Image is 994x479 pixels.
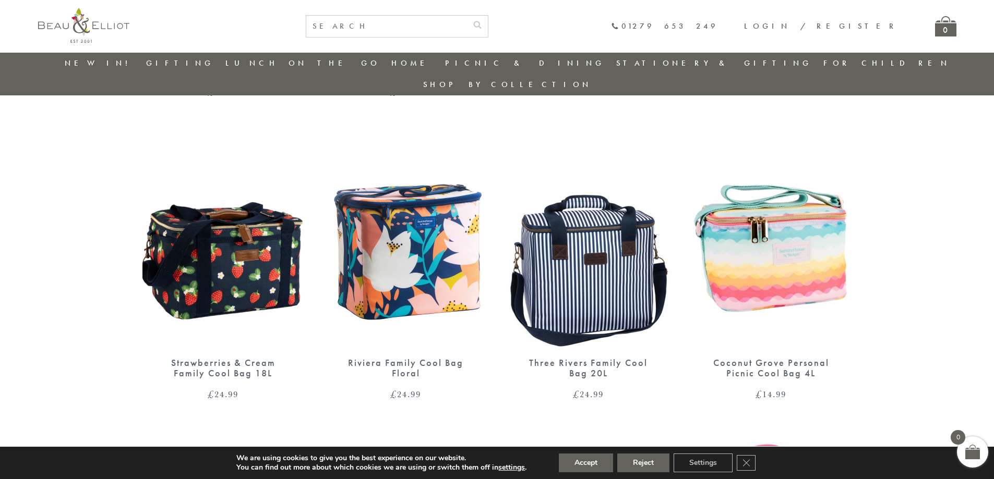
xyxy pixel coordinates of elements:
a: New in! [65,58,135,68]
button: Settings [674,453,733,472]
a: Strawberries & Cream Family Cool Bag 18L Strawberries & Cream Family Cool Bag 18L £24.99 [142,139,304,399]
img: Coconut Grove Personal Picnic Cool Bag 4L [690,139,852,347]
span: £ [208,388,214,400]
a: Gifting [146,58,214,68]
button: Accept [559,453,613,472]
a: Lunch On The Go [225,58,380,68]
bdi: 14.99 [756,388,786,400]
bdi: 24.99 [390,388,421,400]
p: You can find out more about which cookies we are using or switch them off in . [236,463,526,472]
span: £ [756,388,762,400]
a: For Children [823,58,950,68]
a: 01279 653 249 [611,22,718,31]
input: SEARCH [306,16,467,37]
div: Strawberries & Cream Family Cool Bag 18L [161,358,286,379]
span: £ [573,388,580,400]
bdi: 24.99 [208,388,238,400]
a: Riviera Family Cool Bag Floral Riviera Family Cool Bag Floral £24.99 [325,139,487,399]
span: £ [390,388,397,400]
a: Picnic & Dining [445,58,605,68]
button: Reject [617,453,669,472]
a: Login / Register [744,21,899,31]
img: Strawberries & Cream Family Cool Bag 18L [142,139,304,347]
div: Three Rivers Family Cool Bag 20L [526,358,651,379]
a: Coconut Grove Personal Picnic Cool Bag 4L Coconut Grove Personal Picnic Cool Bag 4L £14.99 [690,139,852,399]
bdi: 24.99 [573,388,604,400]
div: Coconut Grove Personal Picnic Cool Bag 4L [709,358,834,379]
a: 0 [935,16,956,36]
a: Stationery & Gifting [616,58,812,68]
a: Home [391,58,433,68]
a: Three Rivers Family Cool Bag 20L Three Rivers Family Cool Bag 20L £24.99 [508,139,669,399]
a: Shop by collection [423,79,592,90]
img: logo [38,8,129,43]
p: We are using cookies to give you the best experience on our website. [236,453,526,463]
button: settings [498,463,525,472]
button: Close GDPR Cookie Banner [737,455,756,471]
img: Three Rivers Family Cool Bag 20L [508,139,669,347]
img: Riviera Family Cool Bag Floral [325,139,487,347]
div: Riviera Family Cool Bag Floral [343,358,469,379]
span: 0 [951,430,965,445]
